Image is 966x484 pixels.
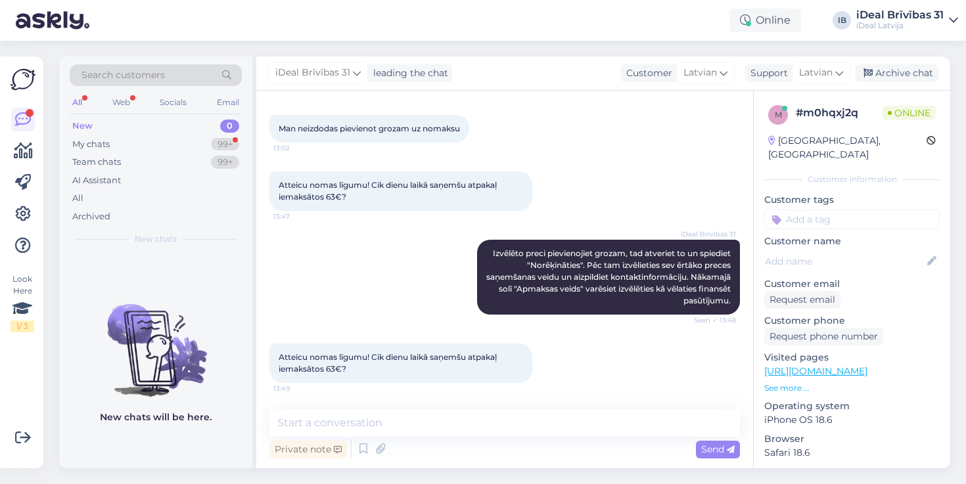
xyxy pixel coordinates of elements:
div: 0 [220,120,239,133]
div: 99+ [211,138,239,151]
p: New chats will be here. [100,410,212,424]
div: Customer information [764,173,940,185]
span: Izvēlēto preci pievienojiet grozam, tad atveriet to un spiediet "Norēķināties". Pēc tam izvēlieti... [486,248,733,305]
div: Archive chat [856,64,938,82]
div: Look Here [11,273,34,332]
span: New chats [135,233,177,245]
div: AI Assistant [72,174,121,187]
input: Add name [765,254,925,269]
p: Visited pages [764,351,940,364]
div: All [70,94,85,111]
span: iDeal Brīvības 31 [681,229,736,239]
div: Request email [764,291,840,309]
p: Browser [764,432,940,446]
span: 13:47 [273,211,323,221]
div: Online [729,9,801,32]
img: Askly Logo [11,67,35,92]
p: See more ... [764,382,940,394]
p: iPhone OS 18.6 [764,413,940,427]
span: Atteicu nomas līgumu! Cik dienu laikā saņemšu atpakaļ iemaksātos 63€? [279,352,499,374]
a: [URL][DOMAIN_NAME] [764,365,867,377]
span: Seen ✓ 13:48 [687,315,736,325]
div: Support [745,66,788,80]
img: No chats [59,280,252,399]
div: Request phone number [764,328,883,345]
p: Customer tags [764,193,940,207]
p: Safari 18.6 [764,446,940,460]
span: Latvian [683,66,717,80]
div: 1 / 3 [11,320,34,332]
div: 99+ [211,156,239,169]
div: IB [833,11,851,30]
div: Customer [621,66,672,80]
input: Add a tag [764,209,940,229]
p: Customer email [764,277,940,291]
p: Customer name [764,234,940,248]
div: All [72,192,83,205]
div: iDeal Brīvības 31 [856,10,944,20]
span: iDeal Brīvības 31 [275,66,350,80]
div: New [72,120,93,133]
a: iDeal Brīvības 31iDeal Latvija [856,10,958,31]
span: Atteicu nomas līgumu! Cik dienu laikā saņemšu atpakaļ iemaksātos 63€? [279,180,499,202]
span: Latvian [799,66,833,80]
span: Man neizdodas pievienot grozam uz nomaksu [279,123,460,133]
div: Email [214,94,242,111]
div: leading the chat [368,66,448,80]
span: m [775,110,782,120]
p: Customer phone [764,314,940,328]
div: My chats [72,138,110,151]
div: Web [110,94,133,111]
div: Socials [157,94,189,111]
span: Send [701,443,735,455]
div: Archived [72,210,110,223]
p: Operating system [764,399,940,413]
span: Online [883,106,936,120]
div: Team chats [72,156,121,169]
span: 13:49 [273,384,323,393]
div: Private note [269,441,347,458]
div: # m0hqxj2q [796,105,883,121]
span: 13:02 [273,143,323,153]
div: iDeal Latvija [856,20,944,31]
span: Search customers [81,68,165,82]
div: [GEOGRAPHIC_DATA], [GEOGRAPHIC_DATA] [768,134,927,162]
